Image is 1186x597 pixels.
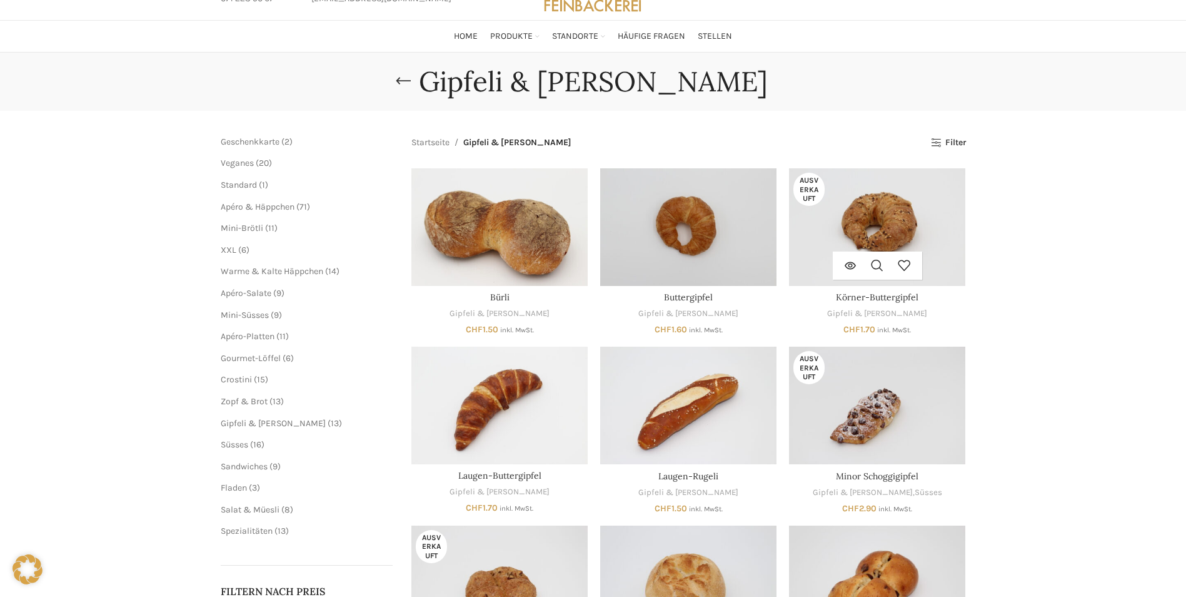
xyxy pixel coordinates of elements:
[221,136,279,147] span: Geschenkkarte
[618,31,685,43] span: Häufige Fragen
[221,266,323,277] a: Warme & Kalte Häppchen
[655,503,671,514] span: CHF
[664,292,713,303] a: Buttergipfel
[279,331,286,342] span: 11
[877,326,911,334] small: inkl. MwSt.
[843,324,875,335] bdi: 1.70
[689,326,723,334] small: inkl. MwSt.
[618,24,685,49] a: Häufige Fragen
[878,505,912,513] small: inkl. MwSt.
[221,374,252,385] a: Crostini
[221,353,281,364] a: Gourmet-Löffel
[836,471,918,482] a: Minor Schoggigipfel
[273,461,278,472] span: 9
[655,324,671,335] span: CHF
[842,503,859,514] span: CHF
[789,487,965,499] div: ,
[490,292,510,303] a: Bürli
[658,471,718,482] a: Laugen-Rugeli
[221,482,247,493] a: Fladen
[837,252,864,280] a: Lese mehr über „Körner-Buttergipfel“
[221,202,294,212] a: Apéro & Häppchen
[284,136,289,147] span: 2
[864,252,891,280] a: Schnellansicht
[463,136,571,150] span: Gipfeli & [PERSON_NAME]
[262,180,265,190] span: 1
[789,347,965,464] a: Minor Schoggigipfel
[836,292,918,303] a: Körner-Buttergipfel
[221,310,269,320] a: Mini-Süsses
[257,374,265,385] span: 15
[638,487,738,499] a: Gipfeli & [PERSON_NAME]
[221,504,279,515] a: Salat & Müesli
[793,351,825,384] span: Ausverkauft
[284,504,290,515] span: 8
[268,223,274,233] span: 11
[221,439,248,450] span: Süsses
[450,308,550,320] a: Gipfeli & [PERSON_NAME]
[221,223,263,233] a: Mini-Brötli
[221,288,271,298] a: Apéro-Salate
[416,530,447,563] span: Ausverkauft
[600,168,776,286] a: Buttergipfel
[655,324,687,335] bdi: 1.60
[411,347,588,464] a: Laugen-Buttergipfel
[454,24,478,49] a: Home
[221,180,257,190] a: Standard
[241,245,246,255] span: 6
[490,24,540,49] a: Produkte
[253,439,261,450] span: 16
[638,308,738,320] a: Gipfeli & [PERSON_NAME]
[490,31,533,43] span: Produkte
[698,24,732,49] a: Stellen
[813,487,913,499] a: Gipfeli & [PERSON_NAME]
[411,168,588,286] a: Bürli
[931,138,965,148] a: Filter
[411,136,450,150] a: Startseite
[552,24,605,49] a: Standorte
[698,31,732,43] span: Stellen
[458,470,541,481] a: Laugen-Buttergipfel
[221,331,274,342] a: Apéro-Platten
[388,69,419,94] a: Go back
[500,326,534,334] small: inkl. MwSt.
[454,31,478,43] span: Home
[252,482,257,493] span: 3
[843,324,860,335] span: CHF
[221,396,268,407] a: Zopf & Brot
[221,418,326,429] a: Gipfeli & [PERSON_NAME]
[600,347,776,464] a: Laugen-Rugeli
[221,158,254,168] a: Veganes
[827,308,927,320] a: Gipfeli & [PERSON_NAME]
[450,486,550,498] a: Gipfeli & [PERSON_NAME]
[259,158,269,168] span: 20
[214,24,972,49] div: Main navigation
[466,324,483,335] span: CHF
[466,503,498,513] bdi: 1.70
[221,245,236,255] a: XXL
[221,461,268,472] a: Sandwiches
[842,503,877,514] bdi: 2.90
[789,168,965,286] a: Körner-Buttergipfel
[273,396,281,407] span: 13
[655,503,687,514] bdi: 1.50
[689,505,723,513] small: inkl. MwSt.
[466,324,498,335] bdi: 1.50
[915,487,942,499] a: Süsses
[221,526,273,536] a: Spezialitäten
[411,136,571,150] nav: Breadcrumb
[328,266,336,277] span: 14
